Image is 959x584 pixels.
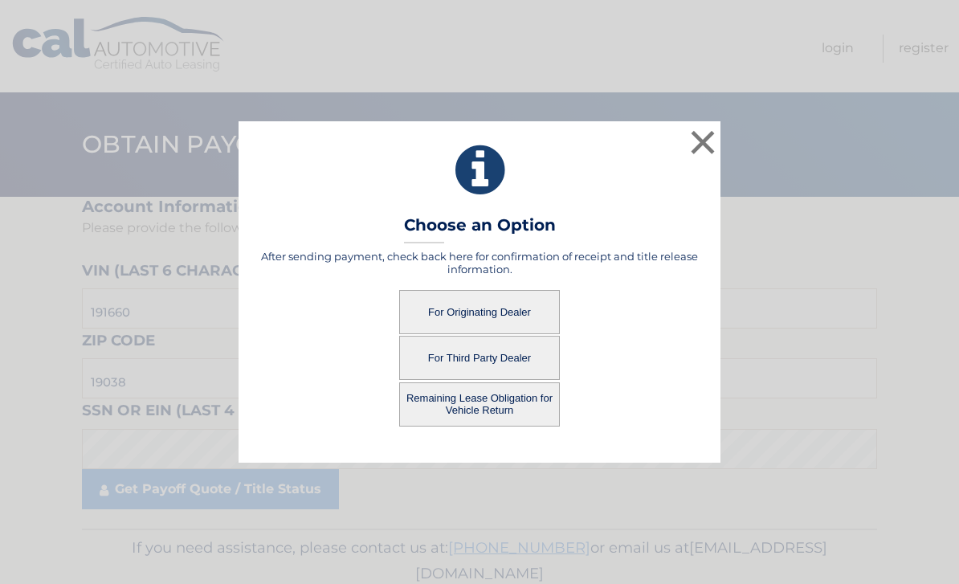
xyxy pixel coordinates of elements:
[404,215,556,243] h3: Choose an Option
[399,336,560,380] button: For Third Party Dealer
[687,126,719,158] button: ×
[399,290,560,334] button: For Originating Dealer
[259,250,700,276] h5: After sending payment, check back here for confirmation of receipt and title release information.
[399,382,560,427] button: Remaining Lease Obligation for Vehicle Return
